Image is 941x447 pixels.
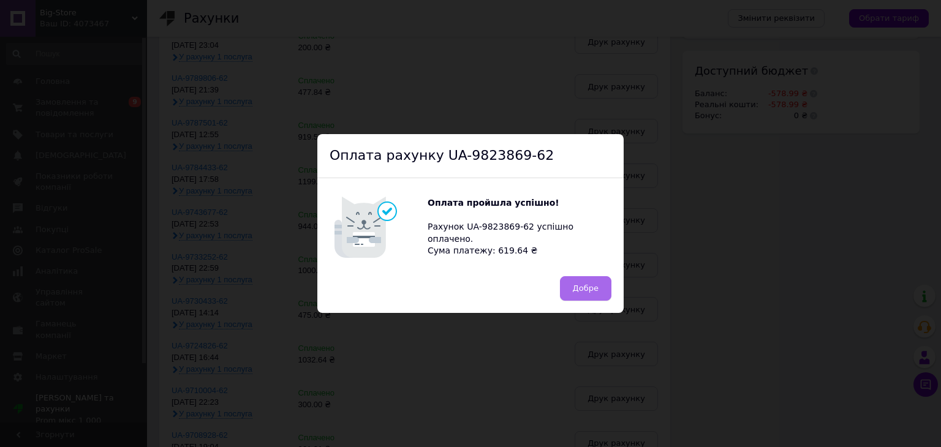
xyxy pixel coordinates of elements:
[317,134,624,178] div: Оплата рахунку UA-9823869-62
[560,276,611,301] button: Добре
[573,284,599,293] span: Добре
[330,190,428,264] img: Котик говорить Оплата пройшла успішно!
[428,198,559,208] b: Оплата пройшла успішно!
[428,197,611,257] div: Рахунок UA-9823869-62 успішно оплачено. Сума платежу: 619.64 ₴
